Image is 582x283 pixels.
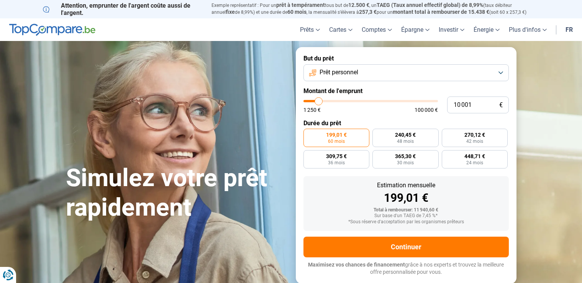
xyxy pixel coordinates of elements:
button: Continuer [303,237,509,257]
div: Sur base d'un TAEG de 7,45 %* [310,213,503,219]
span: fixe [226,9,235,15]
h1: Simulez votre prêt rapidement [66,164,287,222]
span: 365,30 € [395,154,416,159]
span: Prêt personnel [320,68,358,77]
span: 48 mois [397,139,414,144]
a: Investir [434,18,469,41]
p: Attention, emprunter de l'argent coûte aussi de l'argent. [43,2,202,16]
span: 60 mois [287,9,307,15]
img: TopCompare [9,24,95,36]
span: 270,12 € [464,132,485,137]
span: 60 mois [328,139,345,144]
a: Comptes [357,18,397,41]
span: 448,71 € [464,154,485,159]
label: Montant de l'emprunt [303,87,509,95]
span: 100 000 € [415,107,438,113]
div: Estimation mensuelle [310,182,503,188]
label: Durée du prêt [303,119,509,127]
span: prêt à tempérament [276,2,325,8]
span: 309,75 € [326,154,347,159]
span: montant total à rembourser de 15.438 € [393,9,489,15]
a: Cartes [325,18,357,41]
span: 36 mois [328,160,345,165]
span: 30 mois [397,160,414,165]
span: 199,01 € [326,132,347,137]
span: 257,3 € [359,9,377,15]
span: Maximisez vos chances de financement [308,262,405,268]
span: € [499,102,503,108]
a: Plus d'infos [504,18,551,41]
span: 240,45 € [395,132,416,137]
a: fr [561,18,577,41]
span: 42 mois [466,139,483,144]
div: *Sous réserve d'acceptation par les organismes prêteurs [310,219,503,225]
span: 12.500 € [348,2,369,8]
a: Énergie [469,18,504,41]
span: TAEG (Taux annuel effectif global) de 8,99% [377,2,483,8]
p: grâce à nos experts et trouvez la meilleure offre personnalisée pour vous. [303,261,509,276]
div: 199,01 € [310,192,503,204]
a: Épargne [397,18,434,41]
button: Prêt personnel [303,64,509,81]
a: Prêts [295,18,325,41]
div: Total à rembourser: 11 940,60 € [310,208,503,213]
span: 1 250 € [303,107,321,113]
span: 24 mois [466,160,483,165]
label: But du prêt [303,55,509,62]
p: Exemple représentatif : Pour un tous but de , un (taux débiteur annuel de 8,99%) et une durée de ... [211,2,539,16]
